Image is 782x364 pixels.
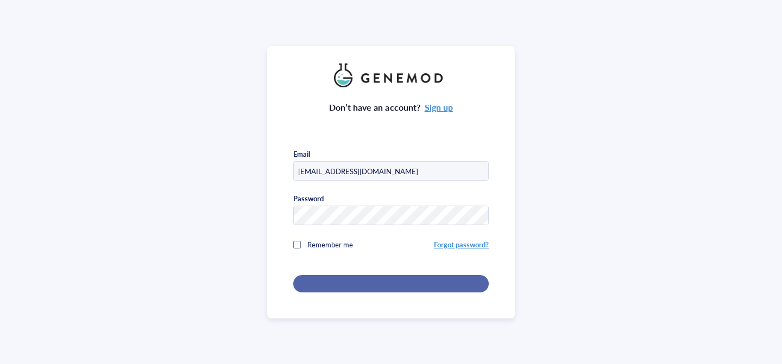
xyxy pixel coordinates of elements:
a: Forgot password? [434,239,489,250]
div: Password [293,194,324,203]
a: Sign up [425,101,453,113]
div: Don’t have an account? [329,100,453,114]
div: Email [293,149,310,159]
span: Remember me [307,239,353,250]
img: genemod_logo_light-BcqUzbGq.png [334,63,448,87]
